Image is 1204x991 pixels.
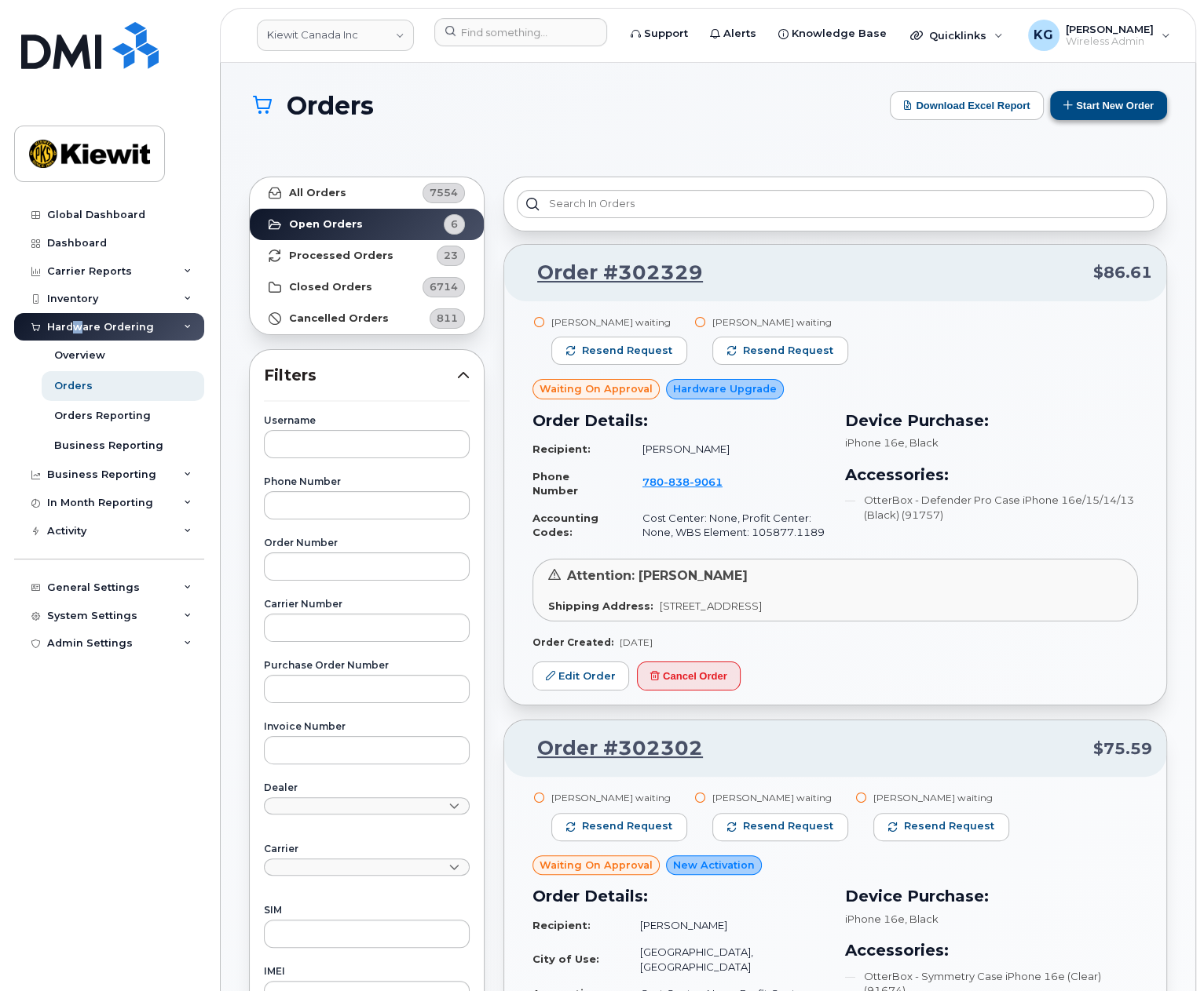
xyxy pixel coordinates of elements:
[540,858,653,873] span: Waiting On Approval
[904,819,994,833] span: Resend request
[626,938,826,980] td: [GEOGRAPHIC_DATA], [GEOGRAPHIC_DATA]
[664,475,690,488] span: 838
[451,217,458,231] span: 6
[551,813,687,841] button: Resend request
[673,381,777,396] span: Hardware Upgrade
[532,919,591,931] strong: Recipient:
[532,953,599,965] strong: City of Use:
[673,858,755,873] span: New Activation
[1093,738,1152,760] span: $75.59
[548,599,653,612] strong: Shipping Address:
[890,91,1044,120] button: Download Excel Report
[264,783,470,792] label: Dealer
[264,661,470,670] label: Purchase Order Number
[264,416,470,425] label: Username
[845,938,1139,962] h3: Accessories:
[743,819,833,833] span: Resend request
[289,187,346,199] strong: All Orders
[532,409,826,432] h3: Order Details:
[444,248,458,263] span: 23
[250,271,484,303] a: Closed Orders6714
[660,599,762,612] span: [STREET_ADDRESS]
[289,218,363,231] strong: Open Orders
[430,185,458,200] span: 7554
[845,493,1139,522] li: OtterBox - Defender Pro Case iPhone 16e/15/14/13 (Black) (91757)
[873,813,1009,841] button: Resend request
[437,311,458,326] span: 811
[287,92,374,119] span: Orders
[250,240,484,271] a: Processed Orders23
[264,538,470,548] label: Order Number
[551,337,687,365] button: Resend request
[264,844,470,854] label: Carrier
[905,913,939,925] span: , Black
[620,636,653,648] span: [DATE]
[582,819,672,833] span: Resend request
[532,470,578,497] strong: Phone Number
[540,381,653,396] span: Waiting On Approval
[905,436,939,449] span: , Black
[250,177,484,209] a: All Orders7554
[743,344,833,358] span: Resend request
[845,436,905,449] span: iPhone 16e
[712,337,848,365] button: Resend request
[1050,91,1167,120] button: Start New Order
[845,913,905,925] span: iPhone 16e
[517,190,1154,218] input: Search in orders
[582,344,672,358] span: Resend request
[289,250,393,262] strong: Processed Orders
[712,315,848,329] div: [PERSON_NAME] waiting
[712,813,848,841] button: Resend request
[642,475,723,488] span: 780
[873,791,1009,804] div: [PERSON_NAME] waiting
[264,364,457,387] span: Filters
[518,734,703,763] a: Order #302302
[567,568,748,583] span: Attention: [PERSON_NAME]
[845,884,1139,908] h3: Device Purchase:
[637,661,741,690] button: Cancel Order
[532,512,598,539] strong: Accounting Codes:
[642,475,741,488] a: 7808389061
[264,722,470,731] label: Invoice Number
[1093,261,1152,284] span: $86.61
[845,409,1139,432] h3: Device Purchase:
[264,599,470,609] label: Carrier Number
[532,884,826,908] h3: Order Details:
[628,435,826,463] td: [PERSON_NAME]
[845,463,1139,486] h3: Accessories:
[551,791,687,804] div: [PERSON_NAME] waiting
[250,209,484,240] a: Open Orders6
[712,791,848,804] div: [PERSON_NAME] waiting
[532,661,629,690] a: Edit Order
[690,475,723,488] span: 9061
[289,312,389,325] strong: Cancelled Orders
[264,967,470,976] label: IMEI
[289,281,372,293] strong: Closed Orders
[532,443,591,455] strong: Recipient:
[626,912,826,939] td: [PERSON_NAME]
[430,279,458,294] span: 6714
[264,905,470,915] label: SIM
[532,636,613,648] strong: Order Created:
[250,303,484,334] a: Cancelled Orders811
[551,315,687,329] div: [PERSON_NAME] waiting
[628,505,826,546] td: Cost Center: None, Profit Center: None, WBS Element: 105877.1189
[1136,923,1192,979] iframe: Messenger Launcher
[518,259,703,287] a: Order #302329
[264,477,470,486] label: Phone Number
